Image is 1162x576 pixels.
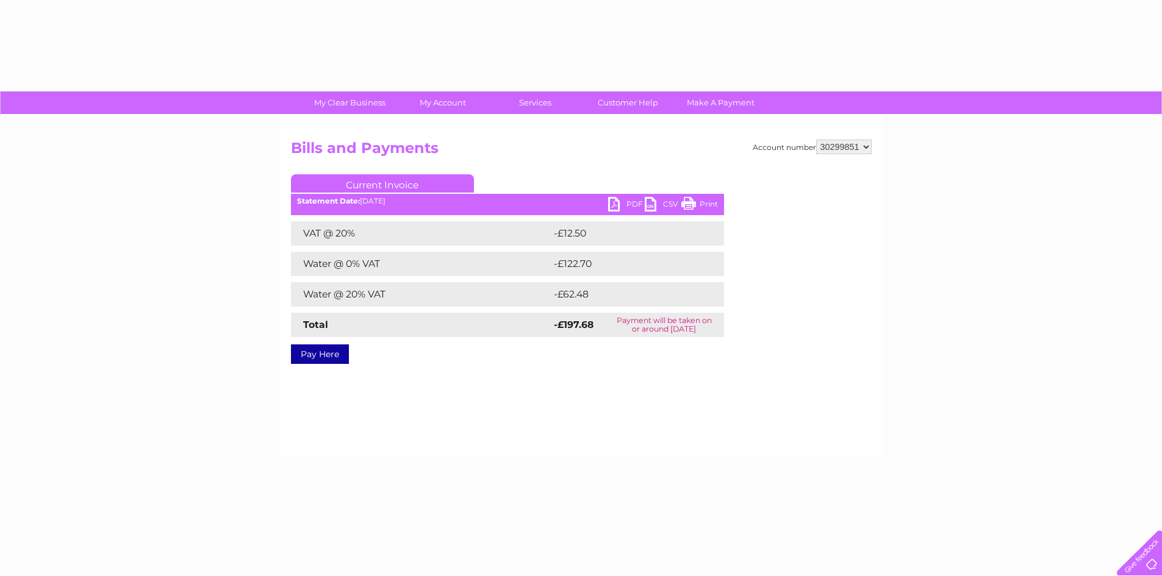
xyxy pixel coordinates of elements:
[303,319,328,330] strong: Total
[645,197,681,215] a: CSV
[291,221,551,246] td: VAT @ 20%
[681,197,718,215] a: Print
[392,91,493,114] a: My Account
[551,282,701,307] td: -£62.48
[485,91,586,114] a: Services
[604,313,724,337] td: Payment will be taken on or around [DATE]
[578,91,678,114] a: Customer Help
[753,140,872,154] div: Account number
[551,221,700,246] td: -£12.50
[670,91,771,114] a: Make A Payment
[291,174,474,193] a: Current Invoice
[551,252,703,276] td: -£122.70
[291,197,724,205] div: [DATE]
[291,344,349,364] a: Pay Here
[608,197,645,215] a: PDF
[297,196,360,205] b: Statement Date:
[554,319,594,330] strong: -£197.68
[291,282,551,307] td: Water @ 20% VAT
[299,91,400,114] a: My Clear Business
[291,252,551,276] td: Water @ 0% VAT
[291,140,872,163] h2: Bills and Payments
